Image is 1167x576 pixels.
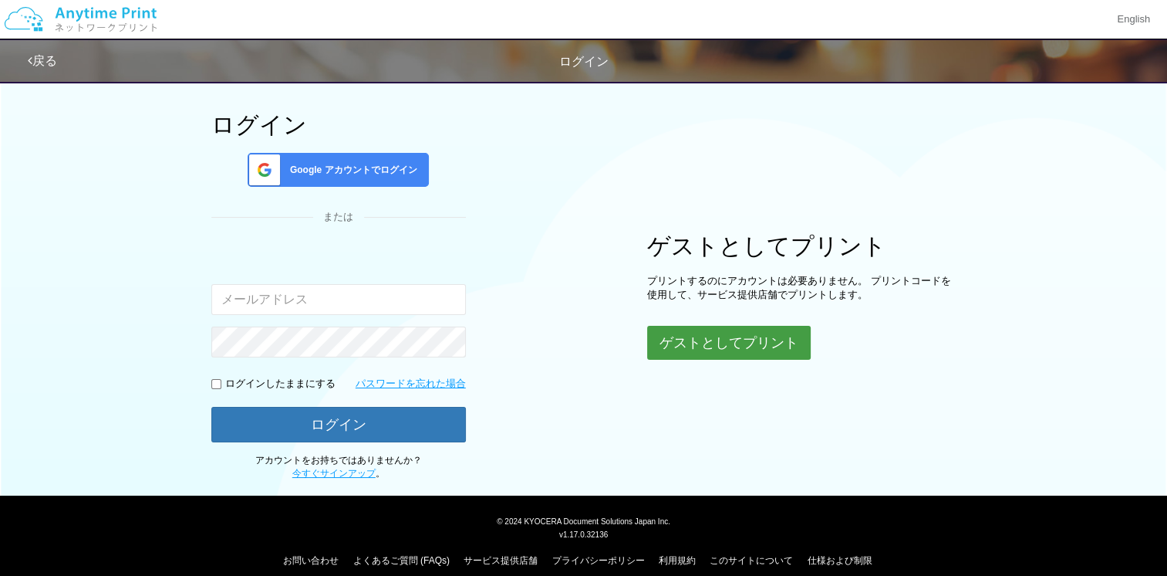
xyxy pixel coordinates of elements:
a: お問い合わせ [283,555,339,566]
h1: ゲストとしてプリント [647,233,956,259]
div: または [211,210,466,225]
a: パスワードを忘れた場合 [356,377,466,391]
p: ログインしたままにする [225,377,336,391]
a: サービス提供店舗 [464,555,538,566]
button: ゲストとしてプリント [647,326,811,360]
span: © 2024 KYOCERA Document Solutions Japan Inc. [497,516,670,526]
h1: ログイン [211,112,466,137]
button: ログイン [211,407,466,442]
span: ログイン [559,55,609,68]
a: 利用規約 [659,555,696,566]
a: 仕様および制限 [808,555,872,566]
a: プライバシーポリシー [552,555,645,566]
a: よくあるご質問 (FAQs) [353,555,450,566]
a: このサイトについて [710,555,793,566]
span: 。 [292,468,385,479]
span: Google アカウントでログイン [284,164,417,177]
a: 今すぐサインアップ [292,468,376,479]
a: 戻る [28,54,57,67]
span: v1.17.0.32136 [559,530,608,539]
input: メールアドレス [211,284,466,315]
p: プリントするのにアカウントは必要ありません。 プリントコードを使用して、サービス提供店舗でプリントします。 [647,274,956,303]
p: アカウントをお持ちではありませんか？ [211,454,466,480]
